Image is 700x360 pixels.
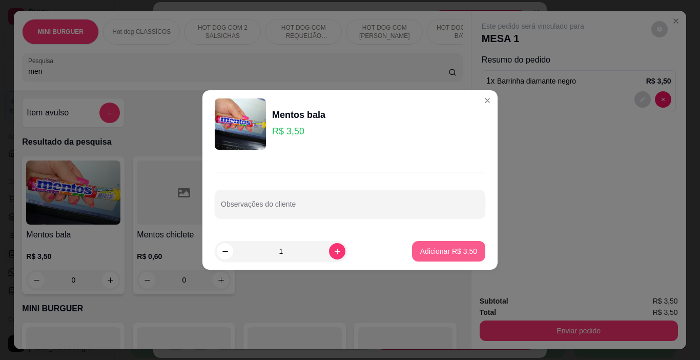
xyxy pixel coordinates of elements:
div: Mentos bala [272,108,325,122]
input: Observações do cliente [221,203,479,213]
p: R$ 3,50 [272,124,325,138]
button: Close [479,92,496,109]
p: Adicionar R$ 3,50 [420,246,477,256]
button: Adicionar R$ 3,50 [412,241,485,262]
button: decrease-product-quantity [217,243,233,259]
img: product-image [215,98,266,150]
button: increase-product-quantity [329,243,345,259]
